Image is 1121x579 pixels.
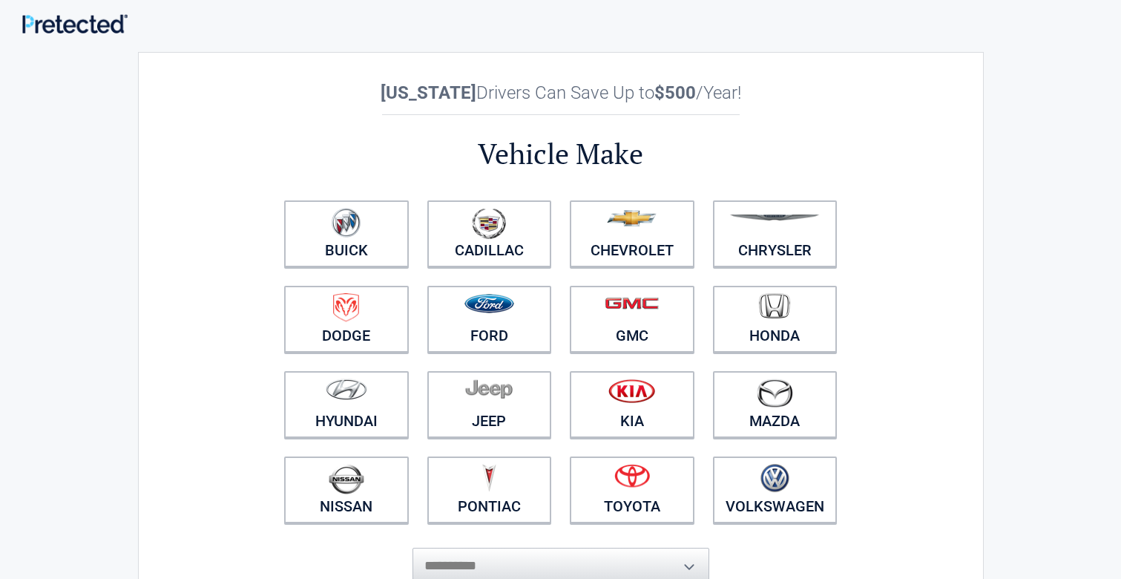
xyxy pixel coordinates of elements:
a: Toyota [570,457,694,523]
a: Chrysler [713,200,838,267]
a: GMC [570,286,694,353]
img: dodge [333,293,359,322]
b: [US_STATE] [381,82,476,103]
img: chrysler [729,215,820,221]
a: Kia [570,371,694,438]
a: Ford [427,286,552,353]
img: hyundai [326,379,367,400]
img: kia [608,379,655,403]
img: ford [464,294,514,313]
a: Chevrolet [570,200,694,267]
img: honda [759,293,790,319]
a: Pontiac [427,457,552,523]
img: buick [332,208,361,238]
a: Dodge [284,286,409,353]
a: Hyundai [284,371,409,438]
a: Mazda [713,371,838,438]
a: Volkswagen [713,457,838,523]
img: nissan [329,464,364,494]
img: gmc [605,297,659,310]
img: Main Logo [22,14,128,33]
a: Buick [284,200,409,267]
h2: Drivers Can Save Up to /Year [275,82,846,103]
img: volkswagen [760,464,789,493]
b: $500 [654,82,696,103]
img: pontiac [481,464,496,492]
img: mazda [756,379,793,408]
a: Honda [713,286,838,353]
a: Cadillac [427,200,552,267]
img: cadillac [472,208,506,239]
a: Jeep [427,371,552,438]
h2: Vehicle Make [275,135,846,173]
img: jeep [465,379,513,399]
img: toyota [614,464,650,488]
a: Nissan [284,457,409,523]
img: chevrolet [607,210,657,226]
